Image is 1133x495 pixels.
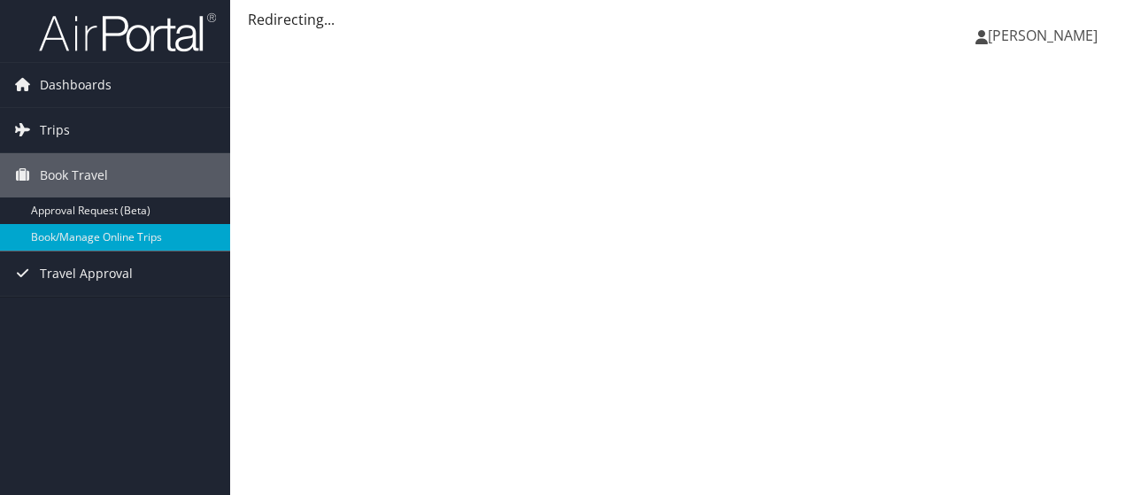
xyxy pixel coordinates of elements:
div: Redirecting... [248,9,1115,30]
span: Dashboards [40,63,112,107]
img: airportal-logo.png [39,12,216,53]
span: Book Travel [40,153,108,197]
span: [PERSON_NAME] [988,26,1098,45]
span: Travel Approval [40,251,133,296]
a: [PERSON_NAME] [975,9,1115,62]
span: Trips [40,108,70,152]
